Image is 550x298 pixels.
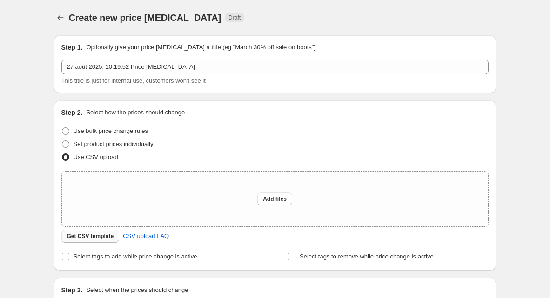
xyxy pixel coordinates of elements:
[257,192,292,205] button: Add files
[67,232,114,240] span: Get CSV template
[74,253,197,260] span: Select tags to add while price change is active
[74,127,148,134] span: Use bulk price change rules
[61,108,83,117] h2: Step 2.
[61,230,120,243] button: Get CSV template
[74,140,154,147] span: Set product prices individually
[86,43,315,52] p: Optionally give your price [MEDICAL_DATA] a title (eg "March 30% off sale on boots")
[263,195,287,203] span: Add files
[228,14,241,21] span: Draft
[300,253,434,260] span: Select tags to remove while price change is active
[61,60,489,74] input: 30% off holiday sale
[54,11,67,24] button: Price change jobs
[123,232,169,241] span: CSV upload FAQ
[69,13,221,23] span: Create new price [MEDICAL_DATA]
[61,285,83,295] h2: Step 3.
[61,43,83,52] h2: Step 1.
[86,108,185,117] p: Select how the prices should change
[86,285,188,295] p: Select when the prices should change
[74,153,118,160] span: Use CSV upload
[117,229,174,244] a: CSV upload FAQ
[61,77,206,84] span: This title is just for internal use, customers won't see it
